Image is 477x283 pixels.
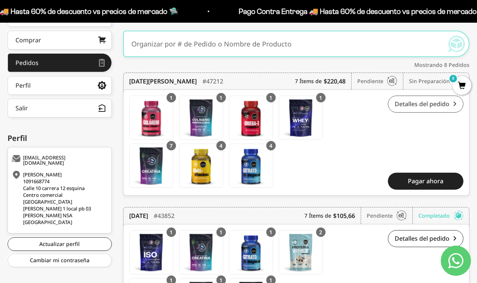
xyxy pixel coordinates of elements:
[131,32,438,55] input: Organizar por # de Pedido o Nombre de Producto
[229,96,273,139] img: Translation missing: es.Gomas con Omega 3 DHA y Prebióticos
[279,230,323,274] img: Translation missing: es.Proteína Whey - Cookies & Cream - Cookies & Cream / 1 libra (460g)
[202,73,223,90] div: #47212
[449,74,458,83] mark: 0
[15,105,28,111] div: Salir
[15,60,39,66] div: Pedidos
[8,76,112,95] a: Perfil
[129,77,197,86] time: [DATE][PERSON_NAME]
[8,133,112,144] div: Perfil
[179,230,223,274] a: Creatina Monohidrato
[418,207,463,224] div: Completado
[12,155,106,165] div: [EMAIL_ADDRESS][DOMAIN_NAME]
[154,207,174,224] div: #43852
[216,93,226,102] div: 1
[8,237,112,251] a: Actualizar perfil
[367,207,413,224] div: Pendiente
[409,73,463,90] div: Sin preparación
[229,230,273,274] a: Gomas con Citrato de Magnesio
[229,144,273,187] img: Translation missing: es.Gomas con Citrato de Magnesio
[129,144,173,188] a: Creatina Monohidrato
[229,96,273,140] a: Gomas con Omega 3 DHA y Prebióticos
[8,254,112,267] a: Cambiar mi contraseña
[179,230,223,274] img: Translation missing: es.Creatina Monohidrato
[167,93,176,102] div: 1
[8,53,112,72] a: Pedidos
[8,31,112,49] a: Comprar
[316,227,326,237] div: 2
[15,82,31,88] div: Perfil
[333,211,355,220] b: $105,66
[388,96,463,113] a: Detalles del pedido
[295,73,352,90] div: 7 Ítems de
[130,230,173,274] img: Translation missing: es.Proteína Aislada (ISO) - Vanilla / 1 libra (460g)
[179,144,223,188] a: Gomas con Multivitamínicos y Minerales
[452,82,471,90] a: 0
[130,144,173,187] img: Translation missing: es.Creatina Monohidrato
[167,227,176,237] div: 1
[179,96,223,140] a: Colágeno Hidrolizado
[179,96,223,139] img: Translation missing: es.Colágeno Hidrolizado
[266,141,276,150] div: 4
[388,173,463,190] a: Pagar ahora
[15,37,41,43] div: Comprar
[129,230,173,274] a: Proteína Aislada (ISO) - Vanilla / 1 libra (460g)
[123,61,469,69] div: Mostrando 8 Pedidos
[279,96,323,139] img: Translation missing: es.Proteína Whey - Vainilla - Vainilla / 1 libra (460g)
[229,144,273,188] a: Gomas con Citrato de Magnesio
[167,141,176,150] div: 7
[266,93,276,102] div: 1
[130,96,173,139] img: Translation missing: es.Gomas con Colageno + Biotina + Vitamina C
[357,73,403,90] div: Pendiente
[216,227,226,237] div: 1
[216,141,226,150] div: 4
[316,93,326,102] div: 1
[279,96,323,140] a: Proteína Whey - Vainilla - Vainilla / 1 libra (460g)
[229,230,273,274] img: Translation missing: es.Gomas con Citrato de Magnesio
[388,230,463,247] a: Detalles del pedido
[129,211,148,220] time: [DATE]
[129,96,173,140] a: Gomas con Colageno + Biotina + Vitamina C
[179,144,223,187] img: Translation missing: es.Gomas con Multivitamínicos y Minerales
[8,99,112,118] button: Salir
[266,227,276,237] div: 1
[324,77,346,86] b: $220,48
[304,207,361,224] div: 7 Ítems de
[12,171,106,226] div: [PERSON_NAME] 1091668774 Calle 10 carrera 12 esquina Centro comercial [GEOGRAPHIC_DATA][PERSON_NA...
[279,230,323,274] a: Proteína Whey - Cookies & Cream - Cookies & Cream / 1 libra (460g)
